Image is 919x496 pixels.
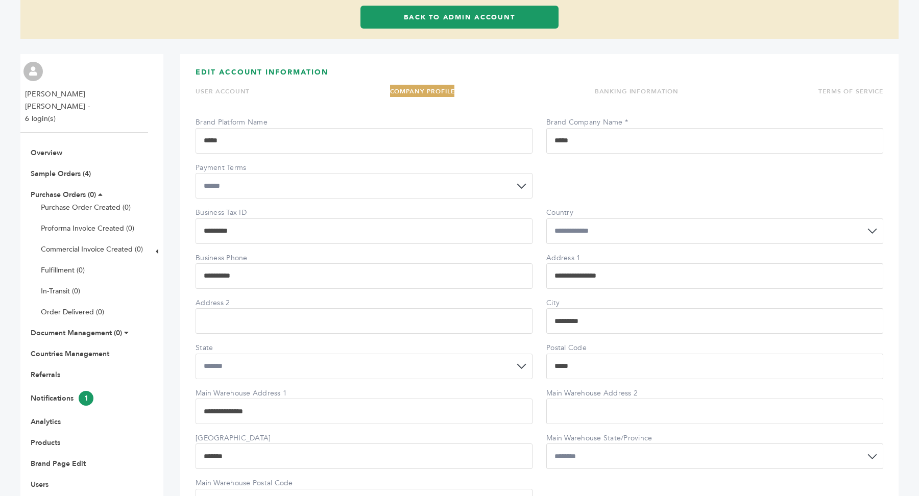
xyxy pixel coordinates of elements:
a: Order Delivered (0) [41,307,104,317]
label: Address 2 [196,298,267,308]
label: Brand Platform Name [196,117,268,128]
img: profile.png [23,62,43,81]
a: Analytics [31,417,61,427]
a: Document Management (0) [31,328,122,338]
h3: EDIT ACCOUNT INFORMATION [196,67,883,85]
label: Address 1 [546,253,618,263]
a: Referrals [31,370,60,380]
a: USER ACCOUNT [196,87,250,95]
label: [GEOGRAPHIC_DATA] [196,433,271,443]
a: In-Transit (0) [41,286,80,296]
label: Business Phone [196,253,267,263]
a: Commercial Invoice Created (0) [41,244,143,254]
label: Main Warehouse Postal Code [196,478,293,488]
a: Countries Management [31,349,109,359]
a: Purchase Order Created (0) [41,203,131,212]
label: Main Warehouse Address 2 [546,388,638,399]
a: Sample Orders (4) [31,169,91,179]
label: Postal Code [546,343,618,353]
label: State [196,343,267,353]
label: Brand Company Name [546,117,628,128]
li: [PERSON_NAME] [PERSON_NAME] - 6 login(s) [25,88,145,125]
label: Country [546,208,618,218]
span: 1 [79,391,93,406]
a: Notifications1 [31,393,93,403]
a: Proforma Invoice Created (0) [41,224,134,233]
label: Main Warehouse Address 1 [196,388,287,399]
a: Overview [31,148,62,158]
label: Business Tax ID [196,208,267,218]
label: Payment Terms [196,163,267,173]
a: TERMS OF SERVICE [818,87,883,95]
a: BANKING INFORMATION [595,87,679,95]
a: Brand Page Edit [31,459,86,468]
a: Back to Admin Account [360,6,559,29]
a: Products [31,438,60,448]
label: Main Warehouse State/Province [546,433,652,443]
a: COMPANY PROFILE [390,87,455,95]
a: Fulfillment (0) [41,265,85,275]
a: Users [31,480,49,489]
label: City [546,298,618,308]
a: Purchase Orders (0) [31,190,96,200]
